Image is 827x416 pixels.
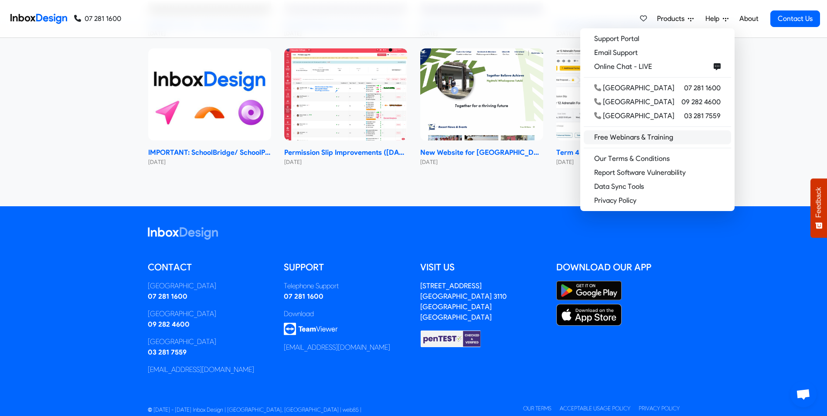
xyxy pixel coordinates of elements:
small: [DATE] [148,158,271,166]
a: Our Terms [523,405,551,412]
button: Feedback - Show survey [810,178,827,238]
a: Online Chat - LIVE [584,60,731,74]
span: Products [657,14,688,24]
div: [GEOGRAPHIC_DATA] [148,281,271,291]
a: 03 281 7559 [148,348,187,356]
a: About [737,10,761,27]
div: Download [284,309,407,319]
a: [EMAIL_ADDRESS][DOMAIN_NAME] [148,365,254,374]
div: [GEOGRAPHIC_DATA] [148,309,271,319]
a: Email Support [584,46,731,60]
a: Term 4 2023 SchoolBridge Updates Term 4 2023 SchoolBridge Updates [DATE] [556,48,679,167]
h5: Contact [148,261,271,274]
a: [GEOGRAPHIC_DATA] 09 282 4600 [584,95,731,109]
h5: Download our App [556,261,680,274]
address: [STREET_ADDRESS] [GEOGRAPHIC_DATA] 3110 [GEOGRAPHIC_DATA] [GEOGRAPHIC_DATA] [420,282,507,321]
div: Open chat [790,381,817,407]
strong: Permission Slip Improvements ([DATE]) [284,147,407,158]
div: Telephone Support [284,281,407,291]
a: Products [653,10,697,27]
span: Feedback [815,187,823,218]
div: Products [580,28,735,211]
a: Report Software Vulnerability [584,166,731,180]
a: Data Sync Tools [584,180,731,194]
h5: Support [284,261,407,274]
a: Our Terms & Conditions [584,152,731,166]
strong: New Website for [GEOGRAPHIC_DATA] [420,147,543,158]
img: logo_inboxdesign_white.svg [148,227,218,240]
a: [STREET_ADDRESS][GEOGRAPHIC_DATA] 3110[GEOGRAPHIC_DATA][GEOGRAPHIC_DATA] [420,282,507,321]
div: [GEOGRAPHIC_DATA] [594,83,674,93]
a: New Website for Whangaparāoa College New Website for [GEOGRAPHIC_DATA] [DATE] [420,48,543,167]
div: [GEOGRAPHIC_DATA] [594,97,674,107]
a: 07 281 1600 [284,292,323,300]
strong: IMPORTANT: SchoolBridge/ SchoolPoint Data- Sharing Information- NEW 2024 [148,147,271,158]
small: [DATE] [420,158,543,166]
img: New Website for Whangaparāoa College [420,48,543,141]
span: 07 281 1600 [684,83,721,93]
a: IMPORTANT: SchoolBridge/ SchoolPoint Data- Sharing Information- NEW 2024 IMPORTANT: SchoolBridge/... [148,48,271,167]
a: [GEOGRAPHIC_DATA] 03 281 7559 [584,109,731,123]
img: Google Play Store [556,281,622,300]
a: Acceptable Usage Policy [560,405,630,412]
a: [EMAIL_ADDRESS][DOMAIN_NAME] [284,343,390,351]
a: Help [702,10,732,27]
a: Permission Slip Improvements (June 2024) Permission Slip Improvements ([DATE]) [DATE] [284,48,407,167]
small: [DATE] [556,158,679,166]
a: 07 281 1600 [74,14,121,24]
a: Checked & Verified by penTEST [420,334,481,342]
a: [GEOGRAPHIC_DATA] 07 281 1600 [584,81,731,95]
img: Term 4 2023 SchoolBridge Updates [556,48,679,141]
a: Privacy Policy [584,194,731,208]
img: Apple App Store [556,304,622,326]
span: Online Chat - LIVE [594,61,656,72]
img: logo_teamviewer.svg [284,323,338,335]
span: 09 282 4600 [681,97,721,107]
div: [GEOGRAPHIC_DATA] [594,111,674,121]
span: © [DATE] - [DATE] Inbox Design | [GEOGRAPHIC_DATA], [GEOGRAPHIC_DATA] | web85 | [148,406,361,413]
a: 09 282 4600 [148,320,190,328]
img: IMPORTANT: SchoolBridge/ SchoolPoint Data- Sharing Information- NEW 2024 [148,48,271,141]
div: [GEOGRAPHIC_DATA] [148,337,271,347]
a: Free Webinars & Training [584,130,731,144]
small: [DATE] [284,158,407,166]
a: Contact Us [770,10,820,27]
a: Support Portal [584,32,731,46]
img: Permission Slip Improvements (June 2024) [284,48,407,141]
a: Privacy Policy [639,405,680,412]
span: Help [705,14,723,24]
span: 03 281 7559 [684,111,721,121]
strong: Term 4 2023 SchoolBridge Updates [556,147,679,158]
img: Checked & Verified by penTEST [420,330,481,348]
a: 07 281 1600 [148,292,187,300]
h5: Visit us [420,261,544,274]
